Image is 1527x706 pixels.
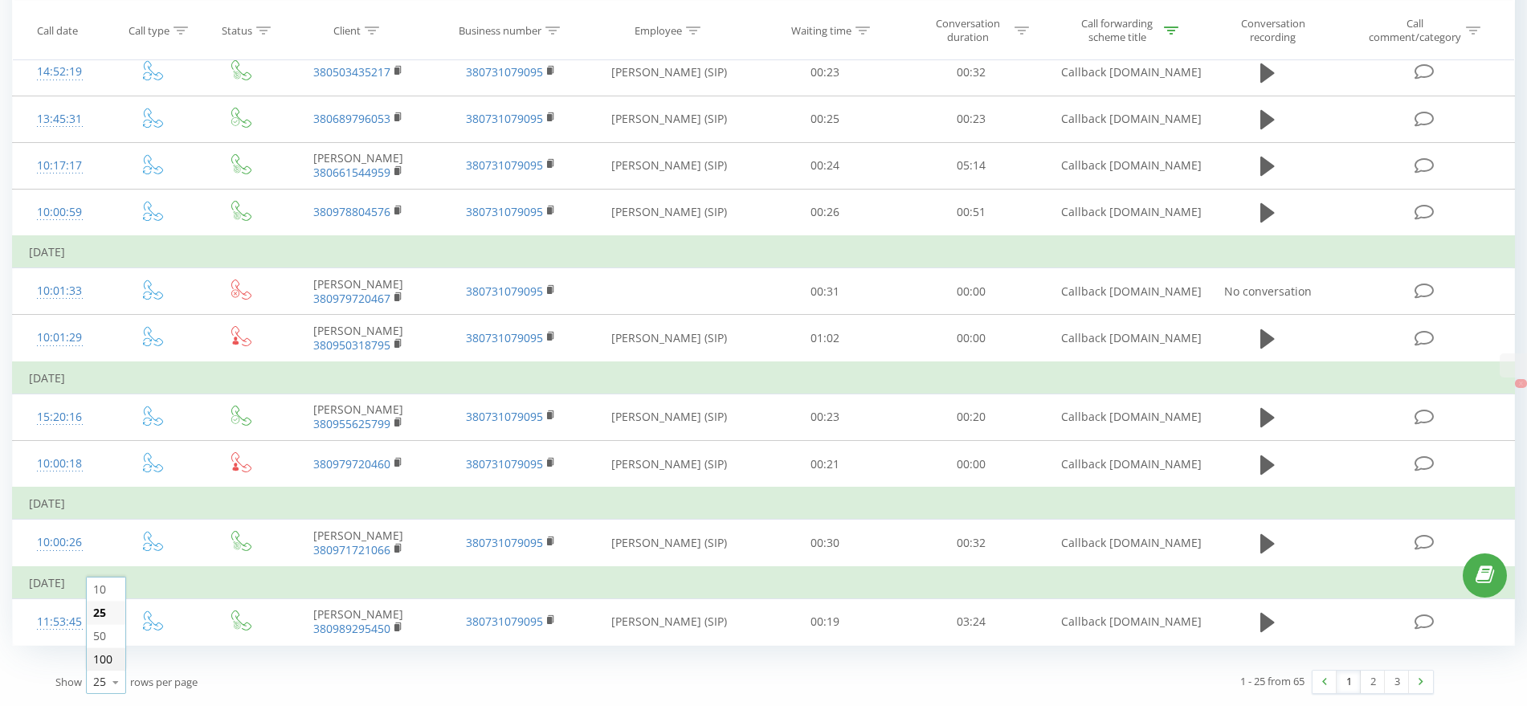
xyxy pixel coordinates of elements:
div: 10:01:29 [29,322,90,353]
a: 380731079095 [466,614,543,629]
a: 380503435217 [313,64,390,80]
div: 25 [93,674,106,690]
td: [PERSON_NAME] (SIP) [587,189,751,236]
td: Callback [DOMAIN_NAME] [1045,315,1198,362]
div: 10:00:26 [29,527,90,558]
a: 3 [1385,671,1409,693]
td: [DATE] [13,362,1515,394]
td: Callback [DOMAIN_NAME] [1045,189,1198,236]
td: 00:51 [898,189,1045,236]
td: 00:31 [752,268,899,315]
td: 00:24 [752,142,899,189]
td: Callback [DOMAIN_NAME] [1045,441,1198,488]
a: 1 [1337,671,1361,693]
td: [PERSON_NAME] (SIP) [587,520,751,567]
a: 380989295450 [313,621,390,636]
td: 00:21 [752,441,899,488]
td: Callback [DOMAIN_NAME] [1045,268,1198,315]
a: 380731079095 [466,111,543,126]
td: 00:19 [752,598,899,645]
td: 00:20 [898,394,1045,440]
div: Employee [635,23,682,37]
td: 00:00 [898,268,1045,315]
td: [PERSON_NAME] (SIP) [587,598,751,645]
span: Show [55,675,82,689]
a: 2 [1361,671,1385,693]
div: Conversation duration [925,17,1011,44]
div: Status [222,23,252,37]
td: [PERSON_NAME] (SIP) [587,96,751,142]
a: 380971721066 [313,542,390,557]
a: 380731079095 [466,409,543,424]
a: 380731079095 [466,157,543,173]
td: 00:00 [898,315,1045,362]
td: [DATE] [13,236,1515,268]
div: Call type [129,23,169,37]
td: [DATE] [13,488,1515,520]
td: 00:00 [898,441,1045,488]
a: 380731079095 [466,456,543,471]
td: [PERSON_NAME] [282,394,435,440]
td: 00:23 [898,96,1045,142]
td: Callback [DOMAIN_NAME] [1045,142,1198,189]
div: 11:53:45 [29,606,90,638]
td: [PERSON_NAME] (SIP) [587,142,751,189]
a: 380731079095 [466,64,543,80]
td: 00:26 [752,189,899,236]
a: 380979720460 [313,456,390,471]
td: 00:23 [752,49,899,96]
td: [PERSON_NAME] [282,520,435,567]
td: 05:14 [898,142,1045,189]
td: 00:25 [752,96,899,142]
a: 380661544959 [313,165,390,180]
td: [PERSON_NAME] [282,315,435,362]
div: Business number [459,23,541,37]
div: 15:20:16 [29,402,90,433]
td: Callback [DOMAIN_NAME] [1045,394,1198,440]
td: [PERSON_NAME] (SIP) [587,49,751,96]
div: Call forwarding scheme title [1074,17,1160,44]
a: 380978804576 [313,204,390,219]
div: 13:45:31 [29,104,90,135]
div: Call comment/category [1368,17,1462,44]
td: Callback [DOMAIN_NAME] [1045,520,1198,567]
td: [PERSON_NAME] (SIP) [587,441,751,488]
a: 380979720467 [313,291,390,306]
div: Client [333,23,361,37]
td: 00:32 [898,520,1045,567]
div: Call date [37,23,78,37]
button: X [1515,379,1527,388]
td: [PERSON_NAME] (SIP) [587,394,751,440]
td: [PERSON_NAME] [282,598,435,645]
span: 100 [93,651,112,667]
div: 10:01:33 [29,275,90,307]
td: Callback [DOMAIN_NAME] [1045,598,1198,645]
td: 00:23 [752,394,899,440]
a: 380731079095 [466,284,543,299]
a: 380689796053 [313,111,390,126]
td: 03:24 [898,598,1045,645]
span: 25 [93,605,106,620]
td: Callback [DOMAIN_NAME] [1045,96,1198,142]
div: Conversation recording [1221,17,1325,44]
span: 50 [93,628,106,643]
td: [PERSON_NAME] (SIP) [587,315,751,362]
a: 380950318795 [313,337,390,353]
a: 380731079095 [466,535,543,550]
td: 01:02 [752,315,899,362]
a: 380955625799 [313,416,390,431]
span: rows per page [130,675,198,689]
span: 10 [93,582,106,597]
div: 14:52:19 [29,56,90,88]
td: [PERSON_NAME] [282,142,435,189]
td: Callback [DOMAIN_NAME] [1045,49,1198,96]
div: Waiting time [791,23,851,37]
td: [DATE] [13,567,1515,599]
div: 1 - 25 from 65 [1240,673,1304,689]
div: 10:17:17 [29,150,90,182]
td: [PERSON_NAME] [282,268,435,315]
td: 00:30 [752,520,899,567]
span: No conversation [1224,284,1312,299]
td: 00:32 [898,49,1045,96]
a: 380731079095 [466,204,543,219]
